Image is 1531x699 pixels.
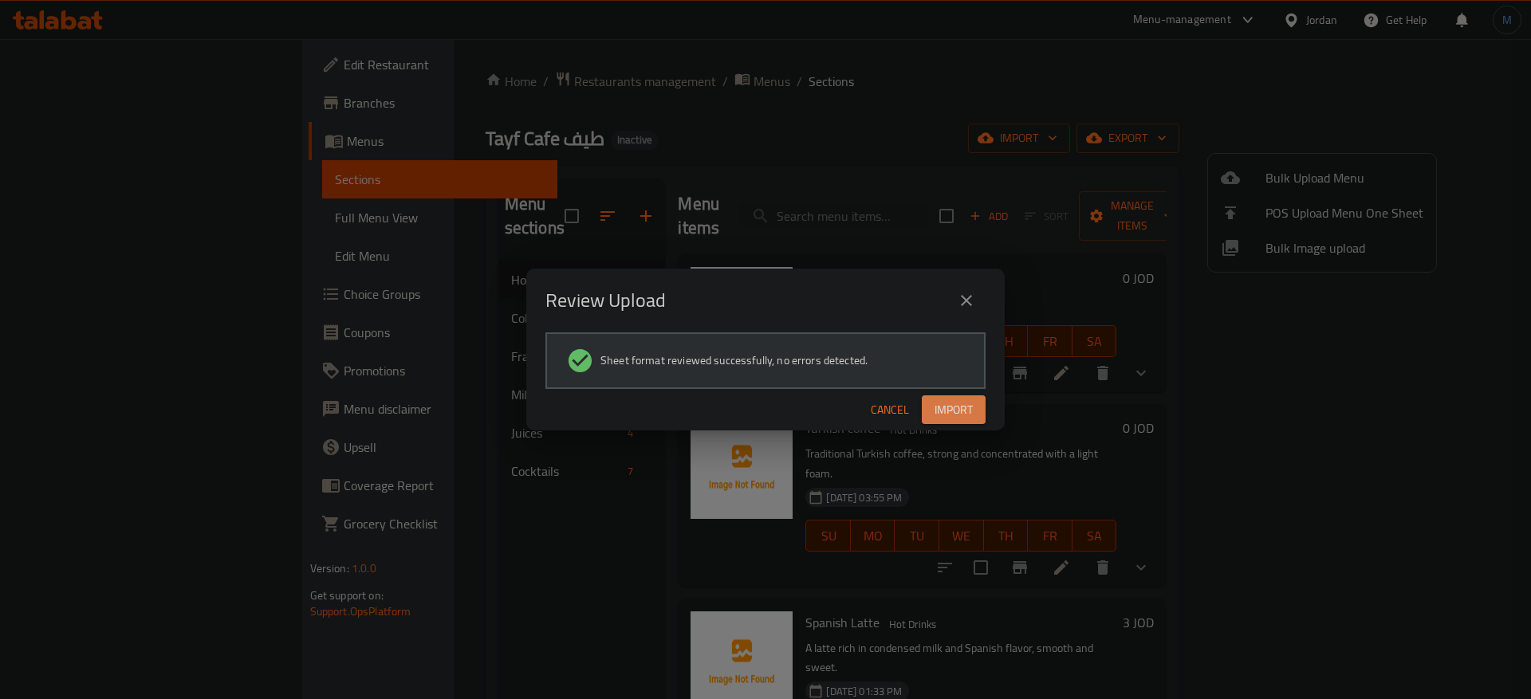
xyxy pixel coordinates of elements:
[864,395,915,425] button: Cancel
[922,395,986,425] button: Import
[947,281,986,320] button: close
[545,288,666,313] h2: Review Upload
[935,400,973,420] span: Import
[871,400,909,420] span: Cancel
[600,352,868,368] span: Sheet format reviewed successfully, no errors detected.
